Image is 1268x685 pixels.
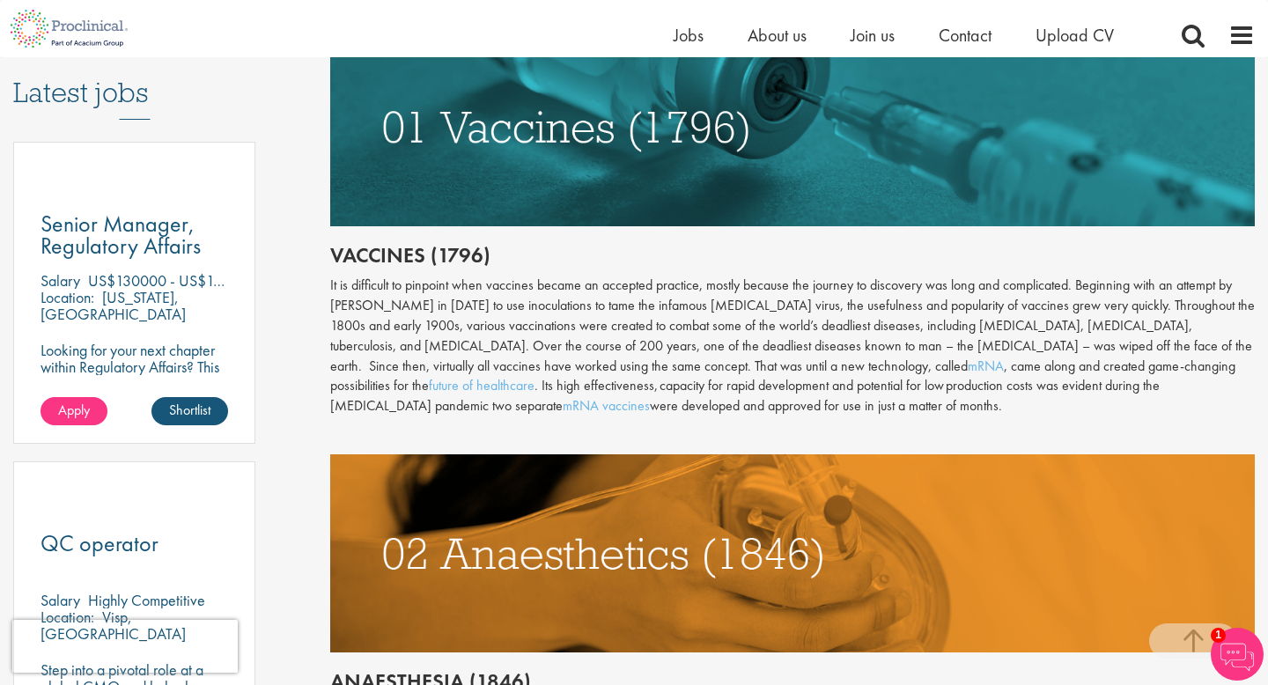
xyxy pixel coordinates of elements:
[41,590,80,610] span: Salary
[429,376,534,394] a: future of healthcare
[41,287,94,307] span: Location:
[88,590,205,610] p: Highly Competitive
[151,397,228,425] a: Shortlist
[851,24,895,47] a: Join us
[563,396,650,415] a: mRNA vaccines
[41,270,80,291] span: Salary
[58,401,90,419] span: Apply
[88,270,324,291] p: US$130000 - US$145000 per annum
[1036,24,1114,47] a: Upload CV
[41,213,228,257] a: Senior Manager, Regulatory Affairs
[41,209,201,261] span: Senior Manager, Regulatory Affairs
[41,342,228,425] p: Looking for your next chapter within Regulatory Affairs? This position leading projects and worki...
[12,620,238,673] iframe: reCAPTCHA
[41,607,94,627] span: Location:
[41,528,158,558] span: QC operator
[1211,628,1226,643] span: 1
[13,33,255,120] h3: Latest jobs
[1211,628,1264,681] img: Chatbot
[939,24,992,47] a: Contact
[41,287,186,324] p: [US_STATE], [GEOGRAPHIC_DATA]
[748,24,807,47] a: About us
[41,533,228,555] a: QC operator
[674,24,704,47] a: Jobs
[41,397,107,425] a: Apply
[330,244,1255,267] h2: Vaccines (1796)
[330,276,1255,416] div: It is difficult to pinpoint when vaccines became an accepted practice, mostly because the journey...
[330,27,1255,225] img: vaccines
[968,357,1004,375] a: mRNA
